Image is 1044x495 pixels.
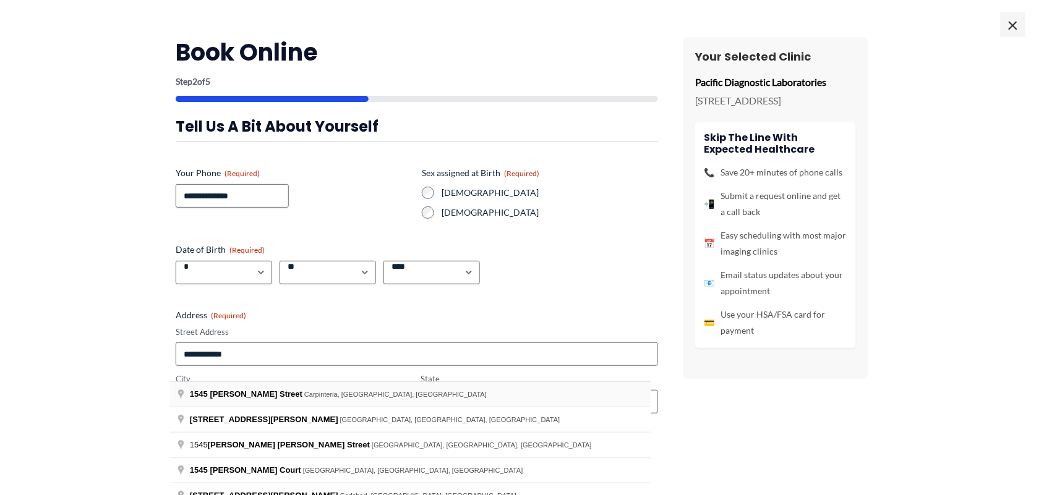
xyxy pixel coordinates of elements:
span: × [1001,12,1025,37]
span: 5 [205,76,210,87]
span: (Required) [229,245,265,255]
span: [STREET_ADDRESS][PERSON_NAME] [190,415,338,424]
h3: Tell us a bit about yourself [176,117,658,136]
li: Use your HSA/FSA card for payment [704,307,847,339]
label: [DEMOGRAPHIC_DATA] [442,206,658,219]
span: [GEOGRAPHIC_DATA], [GEOGRAPHIC_DATA], [GEOGRAPHIC_DATA] [372,441,592,449]
span: (Required) [211,311,246,320]
legend: Address [176,309,246,321]
span: 📅 [704,235,715,252]
h4: Skip the line with Expected Healthcare [704,132,847,155]
h3: Your Selected Clinic [695,49,856,64]
span: [GEOGRAPHIC_DATA], [GEOGRAPHIC_DATA], [GEOGRAPHIC_DATA] [303,467,523,474]
p: [STREET_ADDRESS] [695,91,856,110]
li: Save 20+ minutes of phone calls [704,164,847,180]
p: Pacific Diagnostic Laboratories [695,73,856,91]
span: Carpinteria, [GEOGRAPHIC_DATA], [GEOGRAPHIC_DATA] [304,391,487,398]
span: 💳 [704,315,715,331]
span: 📞 [704,164,715,180]
label: Your Phone [176,167,412,179]
legend: Date of Birth [176,243,265,256]
span: 📧 [704,275,715,291]
label: State [421,373,658,385]
span: (Required) [504,169,539,178]
label: City [176,373,413,385]
span: 1545 [190,389,208,399]
li: Easy scheduling with most major imaging clinics [704,227,847,260]
span: 1545 [190,440,372,449]
li: Email status updates about your appointment [704,267,847,299]
span: (Required) [225,169,260,178]
legend: Sex assigned at Birth [422,167,539,179]
p: Step of [176,77,658,86]
span: [PERSON_NAME] Street [210,389,303,399]
span: 1545 [PERSON_NAME] Court [190,465,301,475]
label: [DEMOGRAPHIC_DATA] [442,187,658,199]
h2: Book Online [176,37,658,67]
span: [PERSON_NAME] [PERSON_NAME] Street [208,440,370,449]
li: Submit a request online and get a call back [704,188,847,220]
span: [GEOGRAPHIC_DATA], [GEOGRAPHIC_DATA], [GEOGRAPHIC_DATA] [340,416,560,423]
span: 📲 [704,196,715,212]
label: Street Address [176,326,658,338]
span: 2 [192,76,197,87]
